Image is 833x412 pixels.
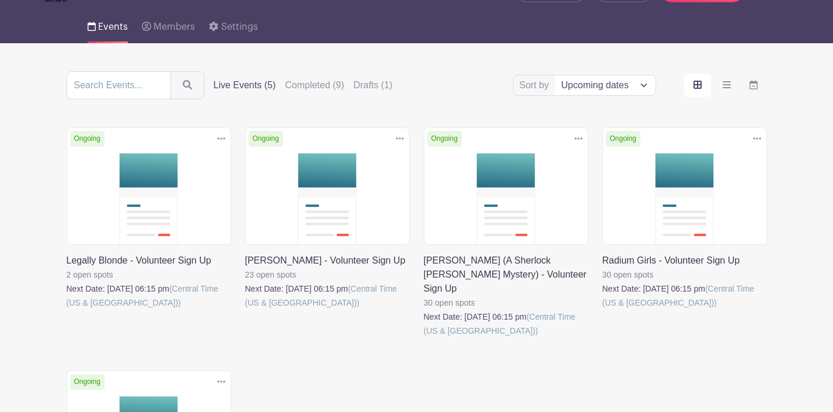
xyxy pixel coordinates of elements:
div: order and view [684,74,767,97]
span: Events [98,22,128,32]
span: Members [154,22,195,32]
span: Settings [221,22,258,32]
label: Sort by [520,78,553,92]
a: Events [88,6,128,43]
div: filters [214,78,393,92]
label: Drafts (1) [354,78,393,92]
a: Members [142,6,195,43]
label: Live Events (5) [214,78,276,92]
label: Completed (9) [285,78,344,92]
a: Settings [209,6,257,43]
input: Search Events... [67,71,171,99]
